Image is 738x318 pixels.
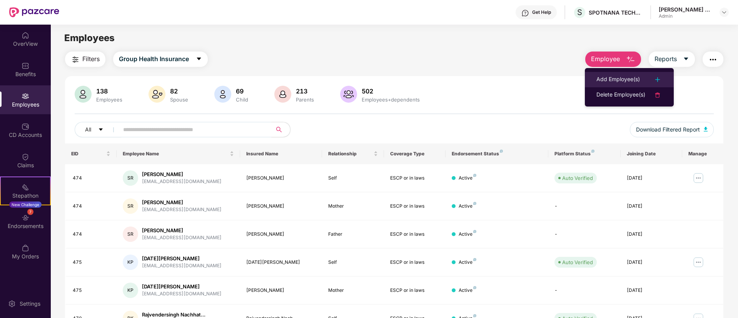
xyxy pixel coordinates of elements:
img: svg+xml;base64,PHN2ZyB4bWxucz0iaHR0cDovL3d3dy53My5vcmcvMjAwMC9zdmciIHhtbG5zOnhsaW5rPSJodHRwOi8vd3... [274,86,291,103]
div: ESCP or in laws [390,259,439,266]
div: Active [459,203,476,210]
div: [EMAIL_ADDRESS][DOMAIN_NAME] [142,178,222,185]
img: svg+xml;base64,PHN2ZyB4bWxucz0iaHR0cDovL3d3dy53My5vcmcvMjAwMC9zdmciIHdpZHRoPSI4IiBoZWlnaHQ9IjgiIH... [473,258,476,261]
div: [PERSON_NAME] [246,175,316,182]
div: Delete Employee(s) [596,90,645,100]
div: Admin [659,13,713,19]
div: Self [328,259,377,266]
img: svg+xml;base64,PHN2ZyB4bWxucz0iaHR0cDovL3d3dy53My5vcmcvMjAwMC9zdmciIHdpZHRoPSIyNCIgaGVpZ2h0PSIyNC... [71,55,80,64]
div: Parents [294,97,316,103]
div: SR [123,198,138,214]
img: svg+xml;base64,PHN2ZyB4bWxucz0iaHR0cDovL3d3dy53My5vcmcvMjAwMC9zdmciIHdpZHRoPSI4IiBoZWlnaHQ9IjgiIH... [473,230,476,233]
img: svg+xml;base64,PHN2ZyB4bWxucz0iaHR0cDovL3d3dy53My5vcmcvMjAwMC9zdmciIHdpZHRoPSI4IiBoZWlnaHQ9IjgiIH... [473,202,476,205]
div: [DATE][PERSON_NAME] [246,259,316,266]
th: Manage [682,143,723,164]
img: svg+xml;base64,PHN2ZyBpZD0iRW5kb3JzZW1lbnRzIiB4bWxucz0iaHR0cDovL3d3dy53My5vcmcvMjAwMC9zdmciIHdpZH... [22,214,29,221]
img: manageButton [692,256,705,268]
div: Add Employee(s) [596,75,640,84]
div: Active [459,231,476,238]
div: Platform Status [554,151,614,157]
div: [EMAIL_ADDRESS][DOMAIN_NAME] [142,262,222,270]
div: ESCP or in laws [390,231,439,238]
div: Active [459,287,476,294]
div: Mother [328,203,377,210]
span: Filters [82,54,100,64]
img: svg+xml;base64,PHN2ZyBpZD0iSG9tZSIgeG1sbnM9Imh0dHA6Ly93d3cudzMub3JnLzIwMDAvc3ZnIiB3aWR0aD0iMjAiIG... [22,32,29,39]
button: Allcaret-down [75,122,122,137]
div: [DATE] [627,287,676,294]
img: svg+xml;base64,PHN2ZyB4bWxucz0iaHR0cDovL3d3dy53My5vcmcvMjAwMC9zdmciIHhtbG5zOnhsaW5rPSJodHRwOi8vd3... [149,86,165,103]
div: [PERSON_NAME] [246,203,316,210]
div: [DATE] [627,259,676,266]
th: Insured Name [240,143,322,164]
div: Mother [328,287,377,294]
div: Settings [17,300,43,308]
span: All [85,125,91,134]
button: Download Filtered Report [630,122,714,137]
div: [DATE] [627,203,676,210]
span: search [271,127,286,133]
div: 474 [73,231,110,238]
div: [DATE][PERSON_NAME] [142,283,222,290]
img: svg+xml;base64,PHN2ZyB4bWxucz0iaHR0cDovL3d3dy53My5vcmcvMjAwMC9zdmciIHhtbG5zOnhsaW5rPSJodHRwOi8vd3... [214,86,231,103]
div: Endorsement Status [452,151,542,157]
img: svg+xml;base64,PHN2ZyBpZD0iQ0RfQWNjb3VudHMiIGRhdGEtbmFtZT0iQ0QgQWNjb3VudHMiIHhtbG5zPSJodHRwOi8vd3... [22,123,29,130]
div: Auto Verified [562,258,593,266]
img: svg+xml;base64,PHN2ZyB4bWxucz0iaHR0cDovL3d3dy53My5vcmcvMjAwMC9zdmciIHhtbG5zOnhsaW5rPSJodHRwOi8vd3... [340,86,357,103]
div: [EMAIL_ADDRESS][DOMAIN_NAME] [142,234,222,241]
img: svg+xml;base64,PHN2ZyBpZD0iU2V0dGluZy0yMHgyMCIgeG1sbnM9Imh0dHA6Ly93d3cudzMub3JnLzIwMDAvc3ZnIiB3aW... [8,300,16,308]
div: [PERSON_NAME] [142,171,222,178]
div: 474 [73,203,110,210]
div: 138 [95,87,124,95]
div: ESCP or in laws [390,175,439,182]
th: EID [65,143,117,164]
td: - [548,220,620,248]
div: Spouse [169,97,190,103]
div: [EMAIL_ADDRESS][DOMAIN_NAME] [142,206,222,213]
div: 475 [73,259,110,266]
img: svg+xml;base64,PHN2ZyB4bWxucz0iaHR0cDovL3d3dy53My5vcmcvMjAwMC9zdmciIHdpZHRoPSIyNCIgaGVpZ2h0PSIyNC... [653,75,662,84]
div: Child [234,97,250,103]
img: svg+xml;base64,PHN2ZyBpZD0iRHJvcGRvd24tMzJ4MzIiIHhtbG5zPSJodHRwOi8vd3d3LnczLm9yZy8yMDAwL3N2ZyIgd2... [721,9,727,15]
div: Auto Verified [562,174,593,182]
span: Employee Name [123,151,228,157]
div: [DATE][PERSON_NAME] [142,255,222,262]
div: [DATE] [627,231,676,238]
img: svg+xml;base64,PHN2ZyB4bWxucz0iaHR0cDovL3d3dy53My5vcmcvMjAwMC9zdmciIHdpZHRoPSI4IiBoZWlnaHQ9IjgiIH... [591,150,594,153]
img: svg+xml;base64,PHN2ZyB4bWxucz0iaHR0cDovL3d3dy53My5vcmcvMjAwMC9zdmciIHhtbG5zOnhsaW5rPSJodHRwOi8vd3... [75,86,92,103]
button: search [271,122,291,137]
img: svg+xml;base64,PHN2ZyB4bWxucz0iaHR0cDovL3d3dy53My5vcmcvMjAwMC9zdmciIHdpZHRoPSI4IiBoZWlnaHQ9IjgiIH... [473,286,476,289]
img: svg+xml;base64,PHN2ZyB4bWxucz0iaHR0cDovL3d3dy53My5vcmcvMjAwMC9zdmciIHdpZHRoPSIyMSIgaGVpZ2h0PSIyMC... [22,183,29,191]
td: - [548,276,620,305]
div: Stepathon [1,192,50,200]
div: SR [123,226,138,242]
div: [PERSON_NAME] [142,227,222,234]
span: S [577,8,582,17]
div: Employees+dependents [360,97,421,103]
span: EID [71,151,105,157]
div: 475 [73,287,110,294]
img: svg+xml;base64,PHN2ZyB4bWxucz0iaHR0cDovL3d3dy53My5vcmcvMjAwMC9zdmciIHhtbG5zOnhsaW5rPSJodHRwOi8vd3... [704,127,708,132]
div: Self [328,175,377,182]
span: Download Filtered Report [636,125,700,134]
button: Reportscaret-down [649,52,695,67]
div: 82 [169,87,190,95]
div: SR [123,170,138,186]
div: SPOTNANA TECHNOLOGY PRIVATE LIMITED [589,9,643,16]
div: 7 [27,209,33,215]
div: [PERSON_NAME] Suraj [659,6,713,13]
div: [PERSON_NAME] [142,199,222,206]
th: Joining Date [621,143,682,164]
div: [EMAIL_ADDRESS][DOMAIN_NAME] [142,290,222,298]
img: svg+xml;base64,PHN2ZyBpZD0iQmVuZWZpdHMiIHhtbG5zPSJodHRwOi8vd3d3LnczLm9yZy8yMDAwL3N2ZyIgd2lkdGg9Ij... [22,62,29,70]
div: Active [459,175,476,182]
img: svg+xml;base64,PHN2ZyB4bWxucz0iaHR0cDovL3d3dy53My5vcmcvMjAwMC9zdmciIHdpZHRoPSIyNCIgaGVpZ2h0PSIyNC... [708,55,718,64]
div: New Challenge [9,201,42,208]
span: Relationship [328,151,372,157]
span: Reports [655,54,677,64]
img: svg+xml;base64,PHN2ZyB4bWxucz0iaHR0cDovL3d3dy53My5vcmcvMjAwMC9zdmciIHhtbG5zOnhsaW5rPSJodHRwOi8vd3... [626,55,635,64]
img: svg+xml;base64,PHN2ZyBpZD0iRW1wbG95ZWVzIiB4bWxucz0iaHR0cDovL3d3dy53My5vcmcvMjAwMC9zdmciIHdpZHRoPS... [22,92,29,100]
td: - [548,192,620,220]
span: caret-down [98,127,104,133]
img: svg+xml;base64,PHN2ZyBpZD0iTXlfT3JkZXJzIiBkYXRhLW5hbWU9Ik15IE9yZGVycyIgeG1sbnM9Imh0dHA6Ly93d3cudz... [22,244,29,252]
